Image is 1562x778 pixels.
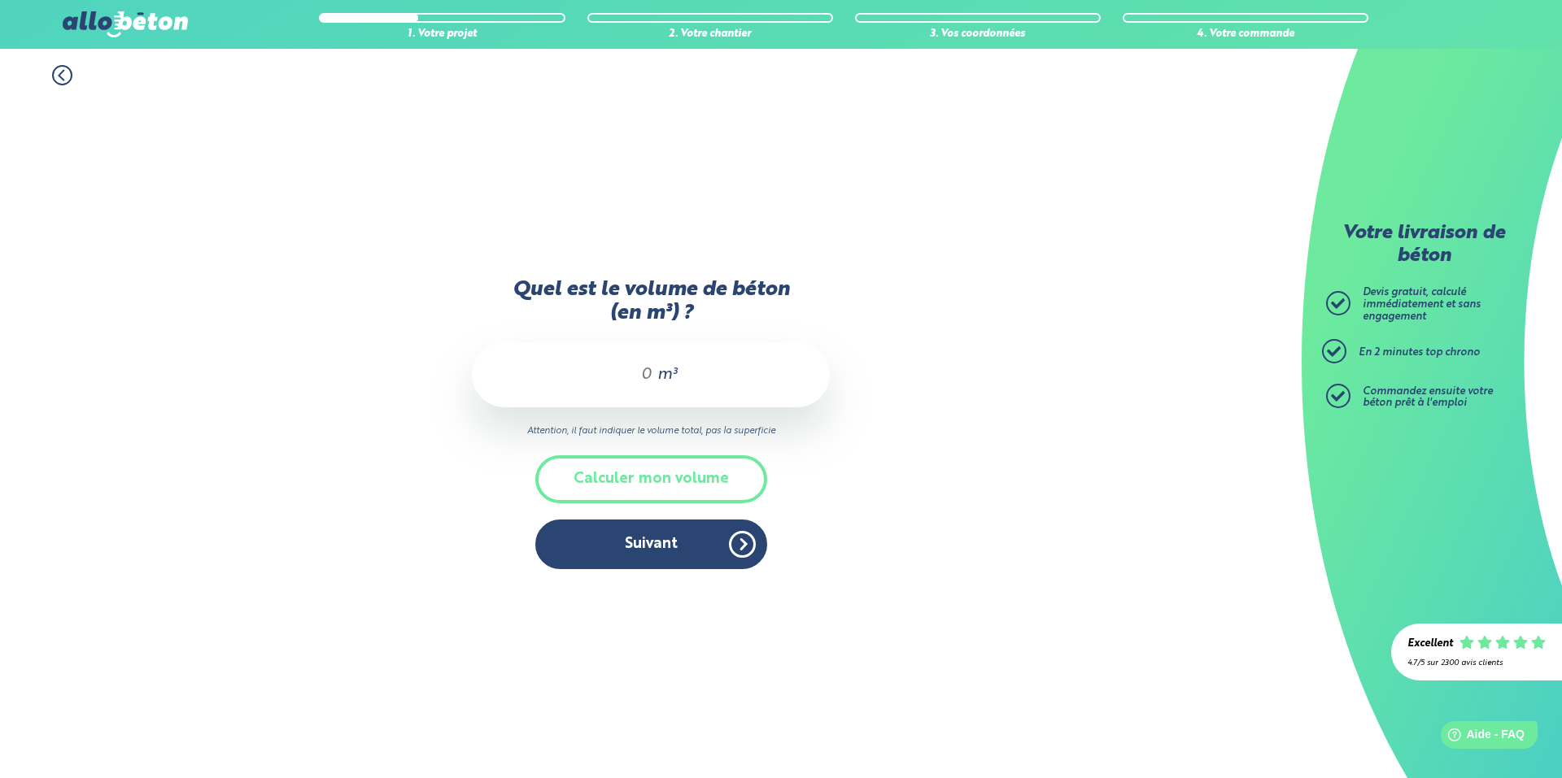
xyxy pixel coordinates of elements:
[1359,347,1480,358] span: En 2 minutes top chrono
[472,278,830,326] label: Quel est le volume de béton (en m³) ?
[587,28,833,41] div: 2. Votre chantier
[626,365,653,385] input: 0
[1363,287,1481,321] span: Devis gratuit, calculé immédiatement et sans engagement
[63,11,188,37] img: allobéton
[535,455,767,503] button: Calculer mon volume
[472,424,830,439] i: Attention, il faut indiquer le volume total, pas la superficie
[319,28,565,41] div: 1. Votre projet
[1407,658,1546,667] div: 4.7/5 sur 2300 avis clients
[855,28,1101,41] div: 3. Vos coordonnées
[1363,386,1493,409] span: Commandez ensuite votre béton prêt à l'emploi
[535,519,767,569] button: Suivant
[1123,28,1368,41] div: 4. Votre commande
[1417,715,1544,760] iframe: Help widget launcher
[1407,638,1453,650] div: Excellent
[657,367,677,383] span: m³
[1330,223,1517,267] p: Votre livraison de béton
